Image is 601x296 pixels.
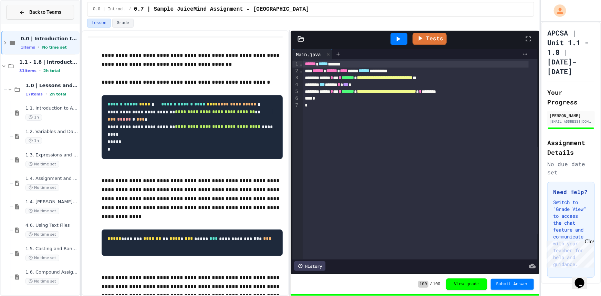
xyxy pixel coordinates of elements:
span: 1.5. Casting and Ranges of Values [25,246,78,252]
a: Tests [413,33,447,45]
span: 1.0 | Lessons and Notes [25,82,78,89]
span: No time set [25,208,59,214]
span: / [430,282,432,287]
div: Main.java [292,49,333,59]
span: 1.2. Variables and Data Types [25,129,78,135]
span: 17 items [25,92,43,96]
div: 6 [292,95,299,102]
span: • [38,44,39,50]
span: 1.1. Introduction to Algorithms, Programming, and Compilers [25,105,78,111]
span: No time set [25,278,59,285]
div: My Account [547,3,568,19]
span: No time set [25,161,59,167]
h2: Assignment Details [547,138,595,157]
span: 1.1 - 1.8 | Introduction to Java [19,59,78,65]
div: History [294,261,325,271]
span: Fold line [299,61,303,67]
span: 0.0 | Introduction to APCSA [93,7,126,12]
h1: APCSA | Unit 1.1 - 1.8 | [DATE]-[DATE] [547,28,595,76]
span: Back to Teams [29,9,61,16]
div: Chat with us now!Close [3,3,48,44]
h2: Your Progress [547,88,595,107]
p: Switch to "Grade View" to access the chat feature and communicate with your teacher for help and ... [553,199,589,268]
div: No due date set [547,160,595,176]
span: 0.7 | Sample JuiceMind Assignment - Java [134,5,309,13]
div: 1 [292,61,299,68]
span: 2h total [43,69,60,73]
div: 4 [292,81,299,88]
div: 5 [292,88,299,95]
span: 1 items [21,45,35,50]
span: 1.3. Expressions and Output [New] [25,152,78,158]
button: Submit Answer [491,279,534,290]
div: [EMAIL_ADDRESS][DOMAIN_NAME] [549,119,593,124]
button: Lesson [87,19,111,28]
span: 1h [25,137,42,144]
iframe: chat widget [544,238,594,268]
span: 1.4. Assignment and Input [25,176,78,182]
h3: Need Help? [553,188,589,196]
span: 1.6. Compound Assignment Operators [25,269,78,275]
span: Fold line [299,68,303,73]
span: 31 items [19,69,37,73]
button: Back to Teams [6,5,74,20]
span: 1h [25,114,42,121]
span: • [45,91,47,97]
span: No time set [25,255,59,261]
span: Submit Answer [496,282,529,287]
div: 7 [292,102,299,109]
span: 2h total [50,92,66,96]
button: View grade [446,278,487,290]
div: [PERSON_NAME] [549,112,593,119]
span: No time set [25,231,59,238]
span: 4.6. Using Text Files [25,223,78,228]
span: 100 [418,281,428,288]
span: 100 [433,282,441,287]
iframe: chat widget [572,268,594,289]
span: 0.0 | Introduction to APCSA [21,35,78,42]
span: No time set [42,45,67,50]
span: • [39,68,41,73]
div: 3 [292,74,299,81]
span: 1.4. [PERSON_NAME] and User Input [25,199,78,205]
div: 2 [292,68,299,74]
span: No time set [25,184,59,191]
button: Grade [112,19,134,28]
span: / [129,7,131,12]
div: Main.java [292,51,324,58]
